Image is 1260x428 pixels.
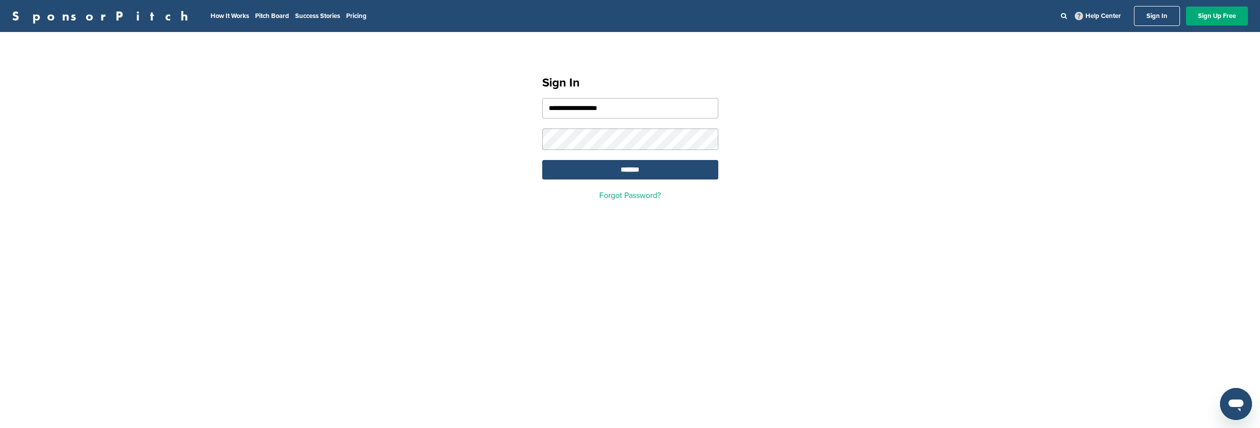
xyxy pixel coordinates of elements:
[211,12,249,20] a: How It Works
[1134,6,1180,26] a: Sign In
[599,190,661,200] a: Forgot Password?
[1186,6,1248,25] a: Sign Up Free
[1073,10,1123,22] a: Help Center
[255,12,289,20] a: Pitch Board
[1220,388,1252,420] iframe: Button to launch messaging window
[542,74,718,92] h1: Sign In
[346,12,367,20] a: Pricing
[12,9,195,22] a: SponsorPitch
[295,12,340,20] a: Success Stories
